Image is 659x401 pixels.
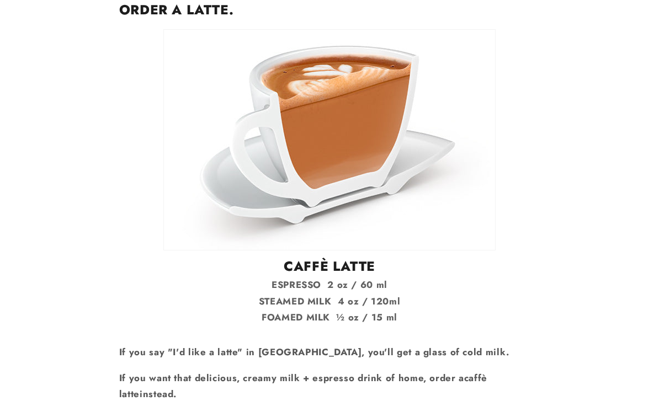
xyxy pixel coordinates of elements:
img: An American-style 'latte' is a 'caffè latte' in Italy, simply hot milk with an espresso shot and ... [163,29,496,250]
p: ESPRESSO 2 oz / 60 ml STEAMED MILK 4 oz / 120ml FOAMED MILK ½ oz / 15 ml [119,277,540,326]
p: If you say "I'd like a latte" in [GEOGRAPHIC_DATA], you'll get a glass of cold milk. [119,344,540,361]
h2: CAFFÈ LATTE [119,258,540,275]
h2: Order a latte. [119,1,540,18]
